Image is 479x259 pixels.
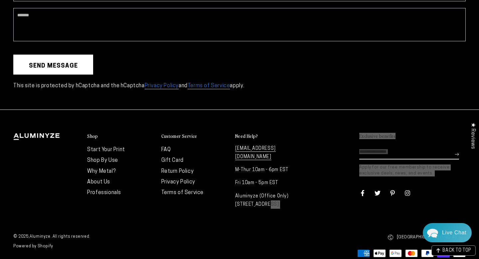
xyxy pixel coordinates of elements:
[442,248,471,253] span: BACK TO TOP
[397,233,456,241] span: [GEOGRAPHIC_DATA] (USD $)
[442,223,466,242] div: Contact Us Directly
[87,133,98,139] h2: Shop
[359,164,466,176] p: Apply for our free membership to receive exclusive deals, news, and events.
[87,133,154,139] summary: Shop
[161,169,194,174] a: Return Policy
[161,158,184,163] a: Gift Card
[188,83,230,89] a: Terms of Service
[235,166,302,174] p: M-Thur 10am - 6pm EST
[235,146,276,160] a: [EMAIL_ADDRESS][DOMAIN_NAME]
[30,235,50,239] a: Aluminyze
[161,133,229,139] summary: Customer Service
[235,179,302,187] p: Fri 10am - 5pm EST
[388,230,466,244] button: [GEOGRAPHIC_DATA] (USD $)
[423,223,472,242] div: Chat widget toggle
[161,179,195,185] a: Privacy Policy
[87,190,121,195] a: Professionals
[359,133,466,139] summary: Exclusive benefits
[13,232,239,242] small: © 2025, . All rights reserved.
[455,144,459,164] button: Subscribe
[161,147,171,152] a: FAQ
[359,133,396,139] h2: Exclusive benefits
[235,133,302,139] summary: Need Help?
[87,158,118,163] a: Shop By Use
[466,117,479,154] div: Click to open Judge.me floating reviews tab
[161,133,197,139] h2: Customer Service
[13,244,53,248] a: Powered by Shopify
[87,169,115,174] a: Why Metal?
[235,133,258,139] h2: Need Help?
[161,190,204,195] a: Terms of Service
[235,192,302,209] p: Aluminyze (Office Only) [STREET_ADDRESS]
[145,83,179,89] a: Privacy Policy
[13,81,466,91] p: This site is protected by hCaptcha and the hCaptcha and apply.
[87,147,125,152] a: Start Your Print
[87,179,110,185] a: About Us
[13,55,93,75] button: Send message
